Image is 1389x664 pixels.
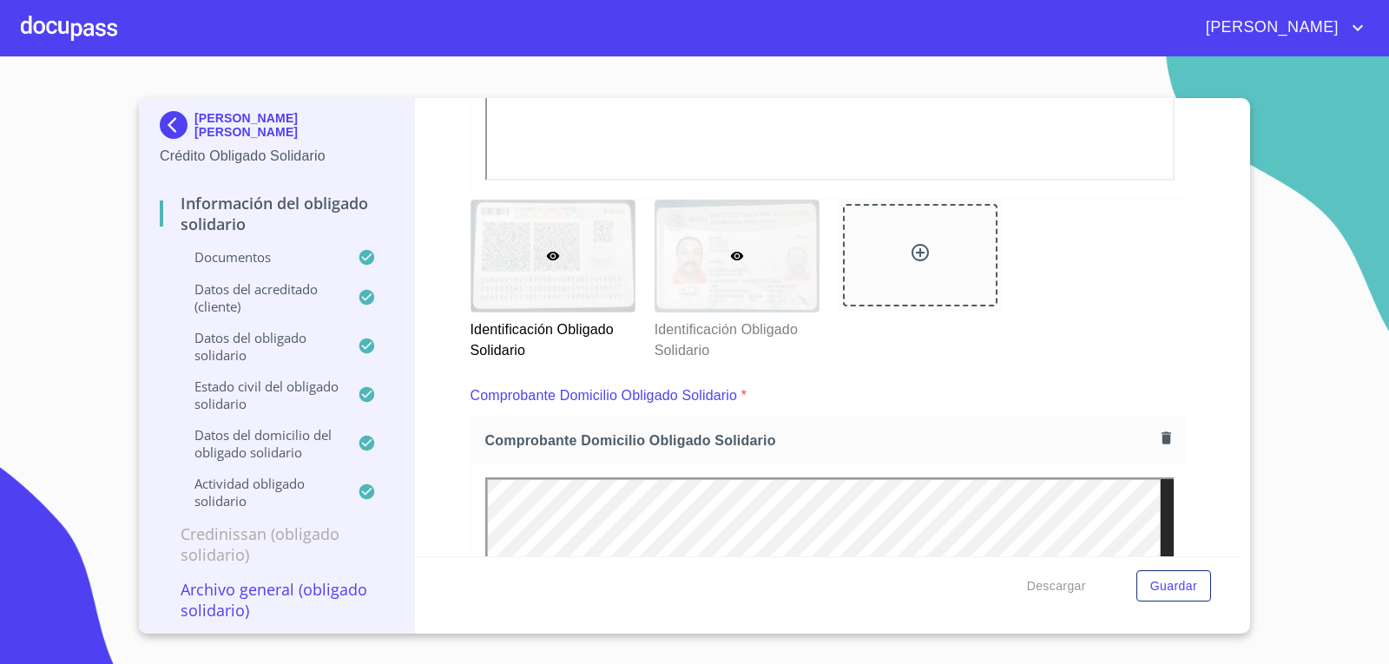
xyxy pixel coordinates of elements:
p: Archivo General (Obligado Solidario) [160,579,393,621]
p: Crédito Obligado Solidario [160,146,393,167]
p: Credinissan (Obligado Solidario) [160,523,393,565]
p: Datos del acreditado (cliente) [160,280,358,315]
span: Comprobante Domicilio Obligado Solidario [485,431,1155,450]
p: Documentos [160,248,358,266]
p: Identificación Obligado Solidario [655,312,818,361]
p: Estado civil del obligado solidario [160,378,358,412]
p: [PERSON_NAME] [PERSON_NAME] [194,111,393,139]
span: [PERSON_NAME] [1193,14,1347,42]
p: Identificación Obligado Solidario [471,312,634,361]
p: Datos del Domicilio del Obligado Solidario [160,426,358,461]
p: Comprobante Domicilio Obligado Solidario [471,385,738,406]
button: Descargar [1020,570,1093,602]
div: [PERSON_NAME] [PERSON_NAME] [160,111,393,146]
span: Guardar [1150,575,1197,597]
p: Actividad obligado solidario [160,475,358,510]
button: Guardar [1136,570,1211,602]
button: account of current user [1193,14,1368,42]
img: Docupass spot blue [160,111,194,139]
span: Descargar [1027,575,1086,597]
p: Datos del obligado solidario [160,329,358,364]
p: Información del Obligado Solidario [160,193,393,234]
